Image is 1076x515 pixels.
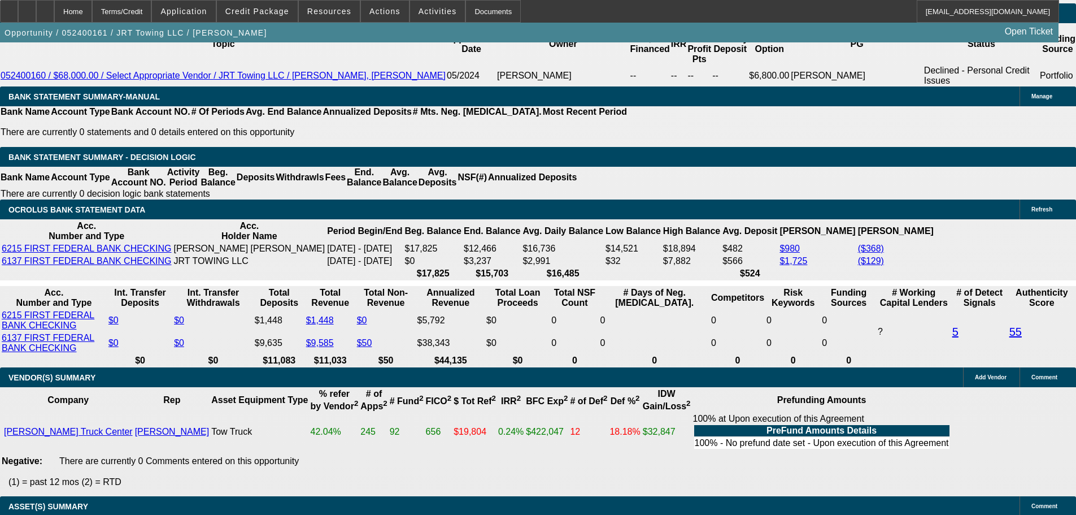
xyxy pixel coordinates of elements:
th: Total Non-Revenue [356,287,416,309]
b: Def % [611,396,640,406]
th: $0 [486,355,550,366]
p: (1) = past 12 mos (2) = RTD [8,477,1076,487]
th: End. Balance [463,220,521,242]
div: $5,792 [417,315,484,326]
td: $0 [486,332,550,354]
span: Activities [419,7,457,16]
span: Refresh [1031,206,1052,213]
th: Annualized Revenue [417,287,485,309]
th: Withdrawls [275,167,324,188]
th: $44,135 [417,355,485,366]
td: 100% - No prefund date set - Upon execution of this Agreement [694,438,949,449]
b: Company [47,395,89,405]
td: $0 [404,256,462,267]
th: Acc. Number and Type [1,287,107,309]
span: Credit Package [225,7,289,16]
td: [PERSON_NAME] [496,65,630,86]
b: PreFund Amounts Details [766,426,877,435]
p: There are currently 0 statements and 0 details entered on this opportunity [1,127,627,137]
th: Bank Account NO. [111,106,191,118]
th: 0 [766,355,820,366]
td: 0 [551,310,598,331]
span: Add Vendor [975,374,1007,380]
span: Comment [1031,374,1057,380]
b: # Fund [390,396,424,406]
th: Fees [325,167,346,188]
td: $7,882 [663,256,721,267]
a: ($129) [858,256,884,266]
a: $0 [174,315,184,325]
sup: 2 [564,394,568,403]
td: [PERSON_NAME] [PERSON_NAME] [173,243,326,254]
span: Manage [1031,93,1052,99]
th: # Working Capital Lenders [877,287,951,309]
td: 92 [389,413,424,451]
th: Avg. Deposit [722,220,778,242]
th: Status [923,23,1039,65]
a: 6215 FIRST FEDERAL BANK CHECKING [2,310,94,330]
th: Int. Transfer Deposits [108,287,172,309]
th: Account Type [50,106,111,118]
th: PG [790,23,923,65]
th: # Days of Neg. [MEDICAL_DATA]. [600,287,709,309]
b: # of Def [570,396,607,406]
td: $19,804 [453,413,496,451]
td: 42.04% [310,413,359,451]
div: 100% at Upon execution of this Agreement [693,414,951,450]
a: $0 [357,315,367,325]
b: IDW Gain/Loss [643,389,691,411]
td: $32 [605,256,661,267]
td: $0 [486,310,550,331]
th: $0 [173,355,253,366]
sup: 2 [354,399,358,408]
a: 6215 FIRST FEDERAL BANK CHECKING [2,244,172,253]
sup: 2 [491,394,495,403]
b: Prefunding Amounts [777,395,866,405]
td: -- [630,65,670,86]
button: Actions [361,1,409,22]
td: 0.24% [498,413,524,451]
b: Asset Equipment Type [211,395,308,405]
span: There are currently 0 Comments entered on this opportunity [59,456,299,466]
th: Total Deposits [254,287,304,309]
td: $32,847 [642,413,691,451]
th: Avg. Balance [382,167,417,188]
span: Refresh to pull Number of Working Capital Lenders [878,327,883,336]
sup: 2 [447,394,451,403]
td: $12,466 [463,243,521,254]
span: Actions [369,7,400,16]
b: % refer by Vendor [311,389,359,411]
th: Annualized Deposits [487,167,577,188]
div: $38,343 [417,338,484,348]
td: 18.18% [609,413,641,451]
a: $0 [108,338,119,348]
th: Application Date [446,23,496,65]
th: Funding Sources [821,287,876,309]
td: -- [687,65,712,86]
a: $50 [357,338,372,348]
th: Period Begin/End [326,220,403,242]
sup: 2 [383,399,387,408]
th: Funding Source [1039,23,1076,65]
th: $15,703 [463,268,521,279]
a: $980 [779,244,800,253]
td: $2,991 [522,256,604,267]
td: $566 [722,256,778,267]
td: 245 [360,413,387,451]
th: Int. Transfer Withdrawals [173,287,253,309]
th: $17,825 [404,268,462,279]
th: Activity Period [167,167,201,188]
b: $ Tot Ref [454,396,496,406]
th: Acc. Holder Name [173,220,326,242]
th: High Balance [663,220,721,242]
span: Bank Statement Summary - Decision Logic [8,153,196,162]
th: # Mts. Neg. [MEDICAL_DATA]. [412,106,542,118]
td: Portfolio [1039,65,1076,86]
b: IRR [501,396,521,406]
sup: 2 [517,394,521,403]
th: Avg. Daily Balance [522,220,604,242]
td: $3,237 [463,256,521,267]
b: Negative: [2,456,42,466]
th: Beg. Balance [200,167,236,188]
th: $0 [108,355,172,366]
